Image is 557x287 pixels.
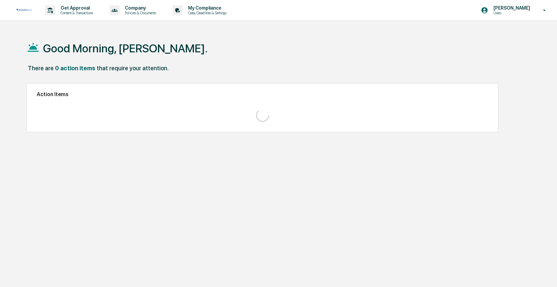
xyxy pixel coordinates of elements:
p: Policies & Documents [120,11,159,15]
p: Data, Deadlines & Settings [183,11,230,15]
div: There are [28,65,54,72]
p: My Compliance [183,5,230,11]
h1: Good Morning, [PERSON_NAME]. [43,42,208,55]
h2: Action Items [37,91,488,97]
p: Get Approval [55,5,96,11]
div: that require your attention. [97,65,169,72]
p: Users [488,11,533,15]
p: Content & Transactions [55,11,96,15]
p: Company [120,5,159,11]
img: logo [16,8,32,12]
div: 0 action items [55,65,95,72]
p: [PERSON_NAME] [488,5,533,11]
